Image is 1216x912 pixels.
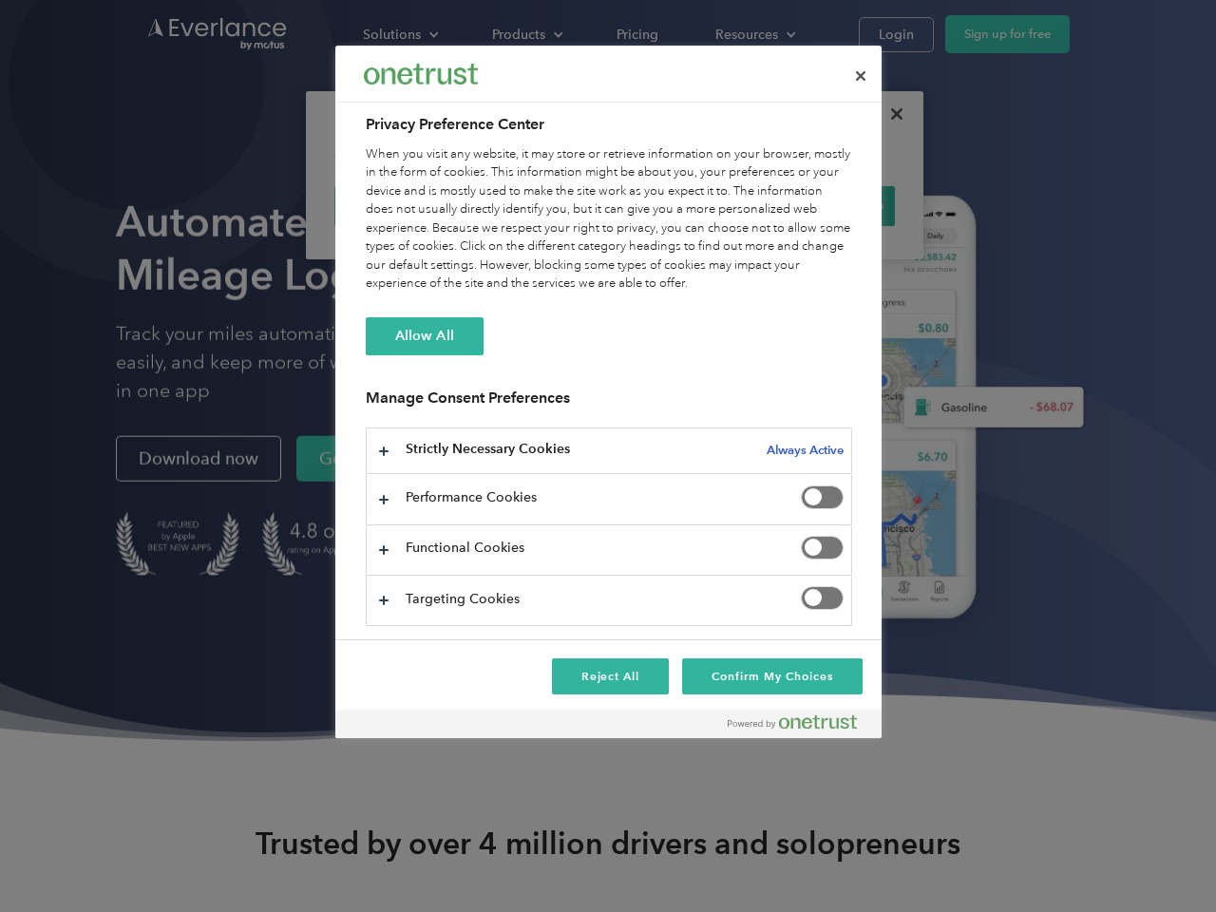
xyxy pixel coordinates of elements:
h2: Privacy Preference Center [366,113,852,136]
img: Everlance [364,64,478,84]
div: Preference center [335,46,882,738]
div: Everlance [364,55,478,93]
button: Reject All [552,658,670,694]
div: When you visit any website, it may store or retrieve information on your browser, mostly in the f... [366,145,852,294]
img: Powered by OneTrust Opens in a new Tab [728,714,857,730]
button: Confirm My Choices [682,658,862,694]
div: Privacy Preference Center [335,46,882,738]
button: Allow All [366,317,484,355]
h3: Manage Consent Preferences [366,389,852,418]
a: Powered by OneTrust Opens in a new Tab [728,714,872,738]
button: Close [840,55,882,97]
